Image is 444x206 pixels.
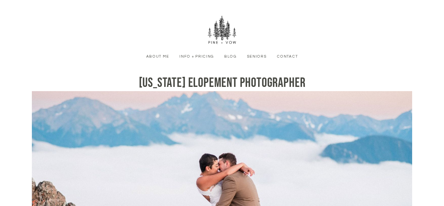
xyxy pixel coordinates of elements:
[139,75,306,91] span: [US_STATE] Elopement Photographer
[207,16,237,45] img: Pine + Vow
[221,54,240,60] a: Blog
[273,54,301,60] a: Contact
[243,54,270,60] a: Seniors
[176,54,217,60] a: Info + Pricing
[143,54,173,60] a: About Me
